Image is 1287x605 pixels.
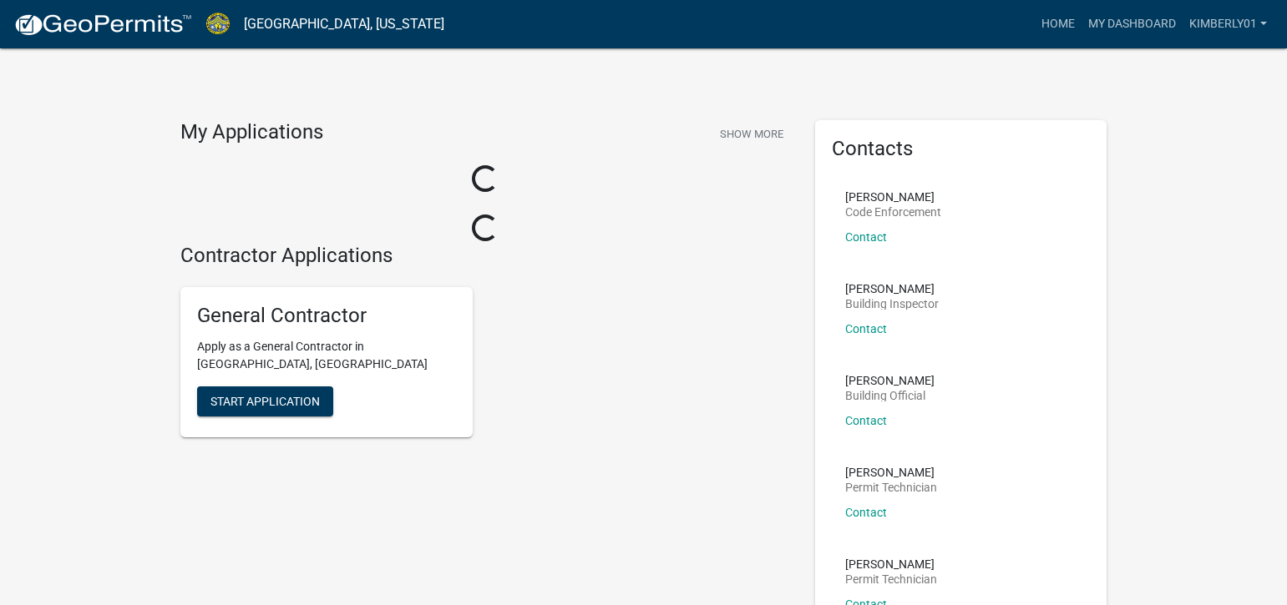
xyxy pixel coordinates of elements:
p: Building Official [845,390,935,401]
p: [PERSON_NAME] [845,283,939,295]
h5: Contacts [832,137,1091,161]
a: My Dashboard [1082,8,1183,40]
a: Contact [845,322,887,335]
a: Home [1035,8,1082,40]
img: Jasper County, South Carolina [205,13,231,35]
a: Contact [845,506,887,519]
span: Start Application [210,395,320,408]
p: Building Inspector [845,298,939,310]
h5: General Contractor [197,304,456,328]
h4: Contractor Applications [180,244,790,268]
p: Apply as a General Contractor in [GEOGRAPHIC_DATA], [GEOGRAPHIC_DATA] [197,338,456,373]
p: [PERSON_NAME] [845,466,937,478]
a: Contact [845,230,887,244]
a: kimberly01 [1183,8,1274,40]
button: Start Application [197,386,333,416]
button: Show More [713,120,790,148]
h4: My Applications [180,120,323,145]
p: [PERSON_NAME] [845,375,935,386]
p: Code Enforcement [845,206,941,218]
p: Permit Technician [845,573,937,585]
p: [PERSON_NAME] [845,191,941,203]
a: Contact [845,414,887,427]
wm-workflow-list-section: Contractor Applications [180,244,790,451]
p: [PERSON_NAME] [845,558,937,570]
p: Permit Technician [845,481,937,493]
a: [GEOGRAPHIC_DATA], [US_STATE] [244,10,444,38]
